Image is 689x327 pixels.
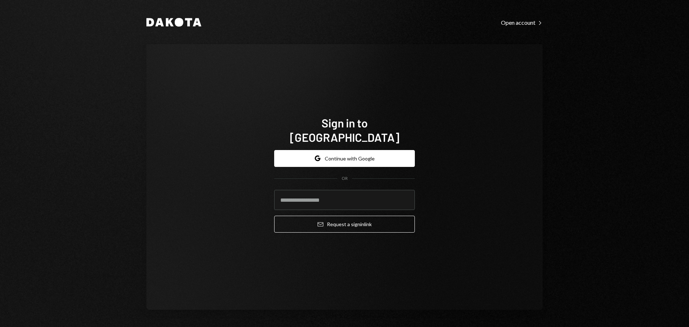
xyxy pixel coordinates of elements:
[501,18,543,26] a: Open account
[342,176,348,182] div: OR
[501,19,543,26] div: Open account
[274,116,415,144] h1: Sign in to [GEOGRAPHIC_DATA]
[274,150,415,167] button: Continue with Google
[274,216,415,233] button: Request a signinlink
